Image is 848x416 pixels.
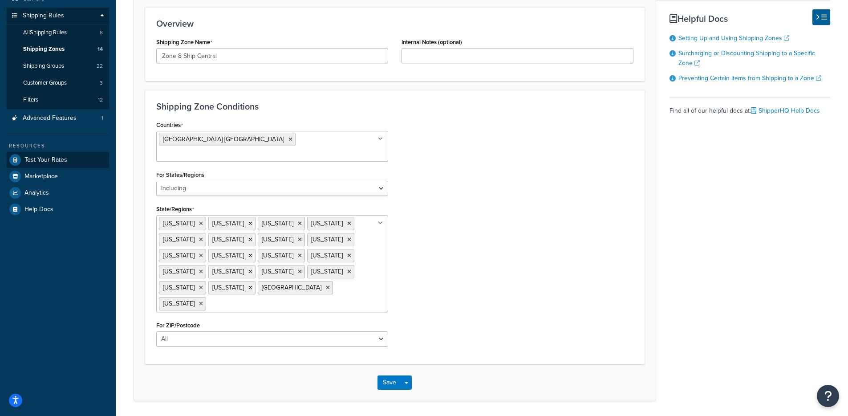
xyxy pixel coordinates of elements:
[262,251,293,260] span: [US_STATE]
[212,283,244,292] span: [US_STATE]
[7,168,109,184] a: Marketplace
[23,29,67,37] span: All Shipping Rules
[23,12,64,20] span: Shipping Rules
[98,96,103,104] span: 12
[23,96,38,104] span: Filters
[101,114,103,122] span: 1
[311,251,343,260] span: [US_STATE]
[7,110,109,126] a: Advanced Features1
[7,185,109,201] a: Analytics
[156,122,183,129] label: Countries
[678,73,821,83] a: Preventing Certain Items from Shipping to a Zone
[678,49,815,68] a: Surcharging or Discounting Shipping to a Specific Zone
[212,251,244,260] span: [US_STATE]
[311,235,343,244] span: [US_STATE]
[24,156,67,164] span: Test Your Rates
[7,92,109,108] li: Filters
[311,267,343,276] span: [US_STATE]
[262,235,293,244] span: [US_STATE]
[7,41,109,57] li: Shipping Zones
[7,75,109,91] li: Customer Groups
[7,142,109,150] div: Resources
[100,29,103,37] span: 8
[156,322,200,329] label: For ZIP/Postcode
[163,135,284,144] span: [GEOGRAPHIC_DATA] [GEOGRAPHIC_DATA]
[817,385,839,407] button: Open Resource Center
[669,14,830,24] h3: Helpful Docs
[262,219,293,228] span: [US_STATE]
[212,219,244,228] span: [US_STATE]
[7,75,109,91] a: Customer Groups3
[377,375,402,390] button: Save
[7,110,109,126] li: Advanced Features
[311,219,343,228] span: [US_STATE]
[156,206,194,213] label: State/Regions
[212,267,244,276] span: [US_STATE]
[262,283,321,292] span: [GEOGRAPHIC_DATA]
[7,58,109,74] a: Shipping Groups22
[751,106,820,115] a: ShipperHQ Help Docs
[23,79,67,87] span: Customer Groups
[7,8,109,109] li: Shipping Rules
[163,235,195,244] span: [US_STATE]
[163,283,195,292] span: [US_STATE]
[100,79,103,87] span: 3
[212,235,244,244] span: [US_STATE]
[23,45,65,53] span: Shipping Zones
[402,39,462,45] label: Internal Notes (optional)
[97,62,103,70] span: 22
[24,206,53,213] span: Help Docs
[163,267,195,276] span: [US_STATE]
[678,33,789,43] a: Setting Up and Using Shipping Zones
[7,8,109,24] a: Shipping Rules
[7,41,109,57] a: Shipping Zones14
[7,92,109,108] a: Filters12
[7,24,109,41] a: AllShipping Rules8
[156,39,212,46] label: Shipping Zone Name
[163,299,195,308] span: [US_STATE]
[7,201,109,217] a: Help Docs
[156,102,633,111] h3: Shipping Zone Conditions
[7,152,109,168] a: Test Your Rates
[24,173,58,180] span: Marketplace
[163,251,195,260] span: [US_STATE]
[163,219,195,228] span: [US_STATE]
[262,267,293,276] span: [US_STATE]
[23,114,77,122] span: Advanced Features
[156,171,204,178] label: For States/Regions
[7,58,109,74] li: Shipping Groups
[812,9,830,25] button: Hide Help Docs
[97,45,103,53] span: 14
[156,19,633,29] h3: Overview
[669,98,830,117] div: Find all of our helpful docs at:
[24,189,49,197] span: Analytics
[23,62,64,70] span: Shipping Groups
